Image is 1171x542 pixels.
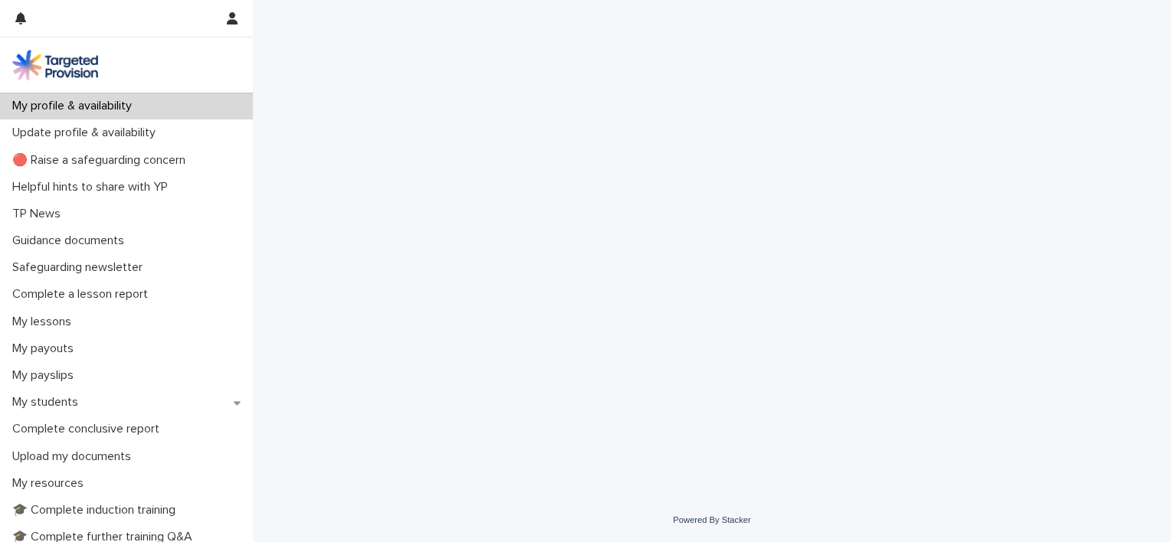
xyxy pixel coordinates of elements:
[6,449,143,464] p: Upload my documents
[6,260,155,275] p: Safeguarding newsletter
[6,233,136,248] p: Guidance documents
[12,50,98,80] img: M5nRWzHhSzIhMunXDL62
[6,153,198,168] p: 🔴 Raise a safeguarding concern
[6,395,90,410] p: My students
[6,476,96,491] p: My resources
[6,287,160,302] p: Complete a lesson report
[6,315,84,329] p: My lessons
[6,368,86,383] p: My payslips
[6,180,180,194] p: Helpful hints to share with YP
[673,515,750,524] a: Powered By Stacker
[6,341,86,356] p: My payouts
[6,422,172,436] p: Complete conclusive report
[6,126,168,140] p: Update profile & availability
[6,207,73,221] p: TP News
[6,99,144,113] p: My profile & availability
[6,503,188,518] p: 🎓 Complete induction training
